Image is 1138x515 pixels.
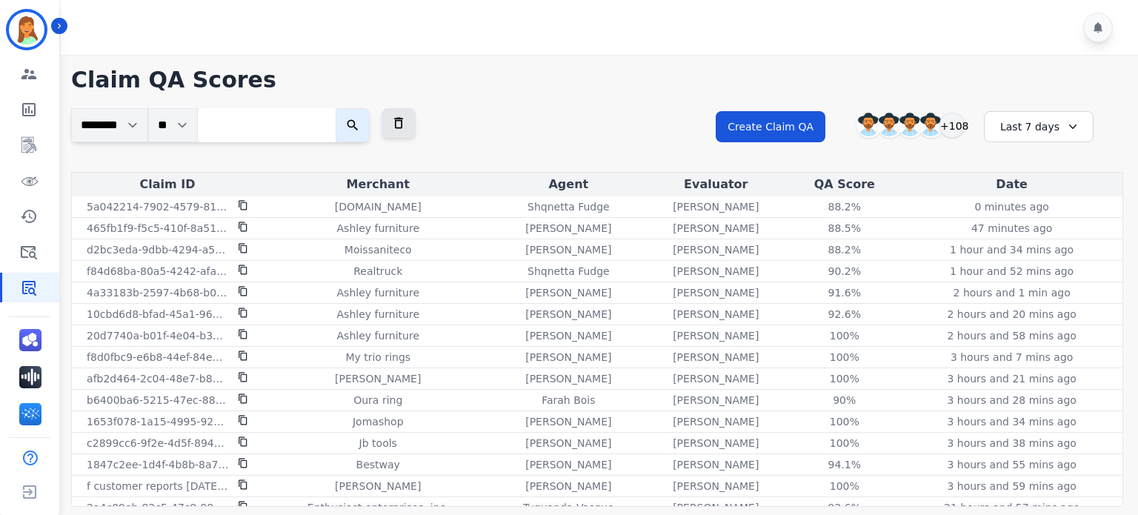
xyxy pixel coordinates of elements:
p: [PERSON_NAME] [673,285,759,300]
p: [DOMAIN_NAME] [335,199,422,214]
div: 92.6 % [811,307,878,322]
p: [PERSON_NAME] [525,457,611,472]
img: Bordered avatar [9,12,44,47]
p: [PERSON_NAME] [525,242,611,257]
p: [PERSON_NAME] [673,414,759,429]
p: 2a4c09eb-82c5-47c9-9836-5d3d9a431b0a [87,500,229,515]
p: 465fb1f9-f5c5-410f-8a51-63c1dcbf4d99 [87,221,229,236]
p: afb2d464-2c04-48e7-b874-36ffa859f4a0 [87,371,229,386]
p: 1653f078-1a15-4995-9232-7c5a076cdc0b [87,414,229,429]
p: Ashley furniture [337,221,419,236]
p: Moissaniteco [345,242,412,257]
p: [PERSON_NAME] [673,393,759,408]
div: Date [904,176,1119,193]
p: 3 hours and 34 mins ago [947,414,1076,429]
p: [PERSON_NAME] [673,221,759,236]
p: 4a33183b-2597-4b68-b024-fc1cdad4b88a [87,285,229,300]
p: 2 hours and 20 mins ago [947,307,1076,322]
p: [PERSON_NAME] [525,414,611,429]
p: 3 hours and 55 mins ago [947,457,1076,472]
p: [PERSON_NAME] [673,328,759,343]
p: [PERSON_NAME] [673,264,759,279]
p: 21 hours and 57 mins ago [944,500,1079,515]
p: [PERSON_NAME] [525,328,611,343]
h1: Claim QA Scores [71,67,1123,93]
div: 100 % [811,371,878,386]
p: [PERSON_NAME] [525,371,611,386]
p: f8d0fbc9-e6b8-44ef-84ed-87ee663772bb [87,350,229,365]
p: Ashley furniture [337,285,419,300]
p: [PERSON_NAME] [673,242,759,257]
div: 91.6 % [811,285,878,300]
p: Tyquanda Vasque [523,500,614,515]
p: 3 hours and 59 mins ago [947,479,1076,494]
div: 92.6 % [811,500,878,515]
div: Agent [496,176,641,193]
div: 88.2 % [811,199,878,214]
button: Create Claim QA [716,111,825,142]
p: [PERSON_NAME] [335,479,421,494]
p: Realtruck [353,264,402,279]
div: 100 % [811,350,878,365]
p: Farah Bois [542,393,595,408]
p: 10cbd6d8-bfad-45a1-968d-93f852d8a00c [87,307,229,322]
p: 0 minutes ago [974,199,1049,214]
p: [PERSON_NAME] [525,307,611,322]
div: 90.2 % [811,264,878,279]
p: f customer reports [DATE] that stain kit was unsuccessful, we will dispatch a servicer. [87,479,229,494]
div: +108 [939,113,965,138]
p: c2899cc6-9f2e-4d5f-8946-c3bcdc18a2a9 [87,436,229,451]
div: Claim ID [75,176,260,193]
p: [PERSON_NAME] [673,479,759,494]
div: 94.1 % [811,457,878,472]
p: Jb tools [359,436,397,451]
p: Bestway [356,457,400,472]
p: 2 hours and 58 mins ago [947,328,1076,343]
p: Enthusiast enterprises, inc. [307,500,449,515]
p: [PERSON_NAME] [673,371,759,386]
p: 3 hours and 28 mins ago [947,393,1076,408]
p: [PERSON_NAME] [673,457,759,472]
p: 20d7740a-b01f-4e04-b327-38116c745843 [87,328,229,343]
p: [PERSON_NAME] [673,307,759,322]
div: Last 7 days [984,111,1094,142]
p: 2 hours and 1 min ago [954,285,1071,300]
p: 5a042214-7902-4579-81de-b396eb2334d7 [87,199,229,214]
p: 3 hours and 7 mins ago [951,350,1074,365]
p: [PERSON_NAME] [673,199,759,214]
p: [PERSON_NAME] [673,436,759,451]
div: 88.5 % [811,221,878,236]
p: 1847c2ee-1d4f-4b8b-8a7d-8db833841c6d [87,457,229,472]
p: [PERSON_NAME] [525,221,611,236]
p: Shqnetta Fudge [528,264,610,279]
p: 47 minutes ago [971,221,1052,236]
p: 1 hour and 34 mins ago [950,242,1074,257]
p: [PERSON_NAME] [525,436,611,451]
div: 100 % [811,414,878,429]
p: Ashley furniture [337,307,419,322]
p: Oura ring [353,393,402,408]
p: b6400ba6-5215-47ec-8800-874f64d6b476 [87,393,229,408]
p: 3 hours and 38 mins ago [947,436,1076,451]
p: f84d68ba-80a5-4242-afa0-3efc62fbacb2 [87,264,229,279]
p: [PERSON_NAME] [673,500,759,515]
p: [PERSON_NAME] [525,285,611,300]
div: Evaluator [647,176,785,193]
p: Shqnetta Fudge [528,199,610,214]
p: [PERSON_NAME] [673,350,759,365]
p: Ashley furniture [337,328,419,343]
div: 90 % [811,393,878,408]
p: d2bc3eda-9dbb-4294-a51c-3223bd9ee951 [87,242,229,257]
p: 1 hour and 52 mins ago [950,264,1074,279]
p: [PERSON_NAME] [525,350,611,365]
div: QA Score [791,176,898,193]
div: 88.2 % [811,242,878,257]
div: 100 % [811,328,878,343]
div: 100 % [811,436,878,451]
div: Merchant [266,176,490,193]
div: 100 % [811,479,878,494]
p: [PERSON_NAME] [335,371,421,386]
p: Jomashop [353,414,404,429]
p: My trio rings [345,350,410,365]
p: 3 hours and 21 mins ago [947,371,1076,386]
